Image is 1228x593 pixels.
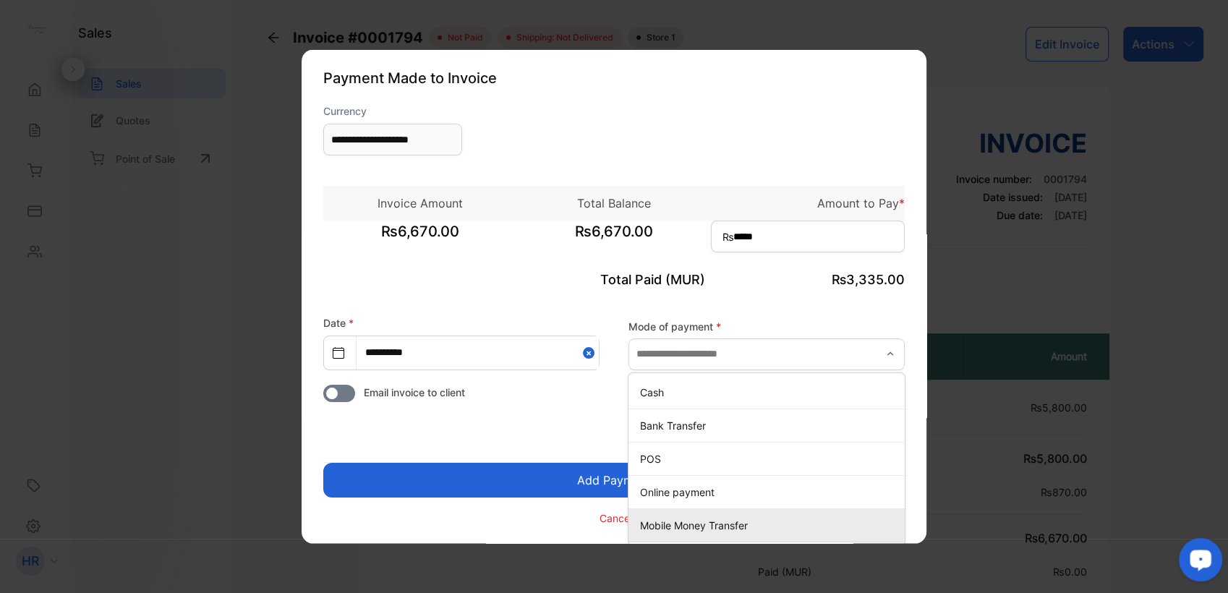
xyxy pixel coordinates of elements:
[364,385,465,400] span: Email invoice to client
[600,510,632,525] p: Cancel
[640,517,899,532] p: Mobile Money Transfer
[323,103,462,119] label: Currency
[832,272,905,287] span: ₨3,335.00
[722,229,734,244] span: ₨
[323,195,517,212] p: Invoice Amount
[628,318,905,333] label: Mode of payment
[640,451,899,466] p: POS
[1167,532,1228,593] iframe: LiveChat chat widget
[323,221,517,257] span: ₨6,670.00
[640,384,899,399] p: Cash
[583,336,599,369] button: Close
[640,484,899,499] p: Online payment
[640,417,899,432] p: Bank Transfer
[323,67,905,89] p: Payment Made to Invoice
[517,221,711,257] span: ₨6,670.00
[323,463,905,498] button: Add Payment
[517,270,711,289] p: Total Paid (MUR)
[711,195,905,212] p: Amount to Pay
[517,195,711,212] p: Total Balance
[323,317,354,329] label: Date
